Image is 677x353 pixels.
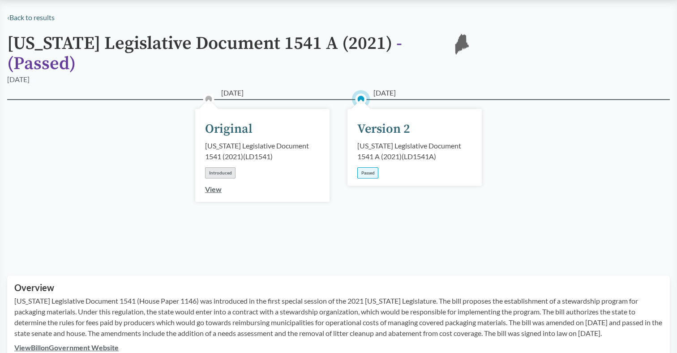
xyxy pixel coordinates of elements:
div: [DATE] [7,74,30,85]
div: Version 2 [357,120,410,139]
a: ViewBillonGovernment Website [14,343,119,352]
span: [DATE] [373,87,396,98]
div: Introduced [205,167,236,179]
div: [US_STATE] Legislative Document 1541 A (2021) ( LD1541A ) [357,140,472,162]
p: [US_STATE] Legislative Document 1541 (House Paper 1146) was introduced in the first special sessi... [14,296,663,339]
h1: [US_STATE] Legislative Document 1541 A (2021) [7,34,437,74]
a: ‹Back to results [7,13,55,22]
a: View [205,185,222,193]
h2: Overview [14,283,663,293]
div: Original [205,120,253,139]
div: [US_STATE] Legislative Document 1541 (2021) ( LD1541 ) [205,140,320,162]
span: [DATE] [221,87,244,98]
span: - ( Passed ) [7,32,402,75]
div: Passed [357,167,378,179]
